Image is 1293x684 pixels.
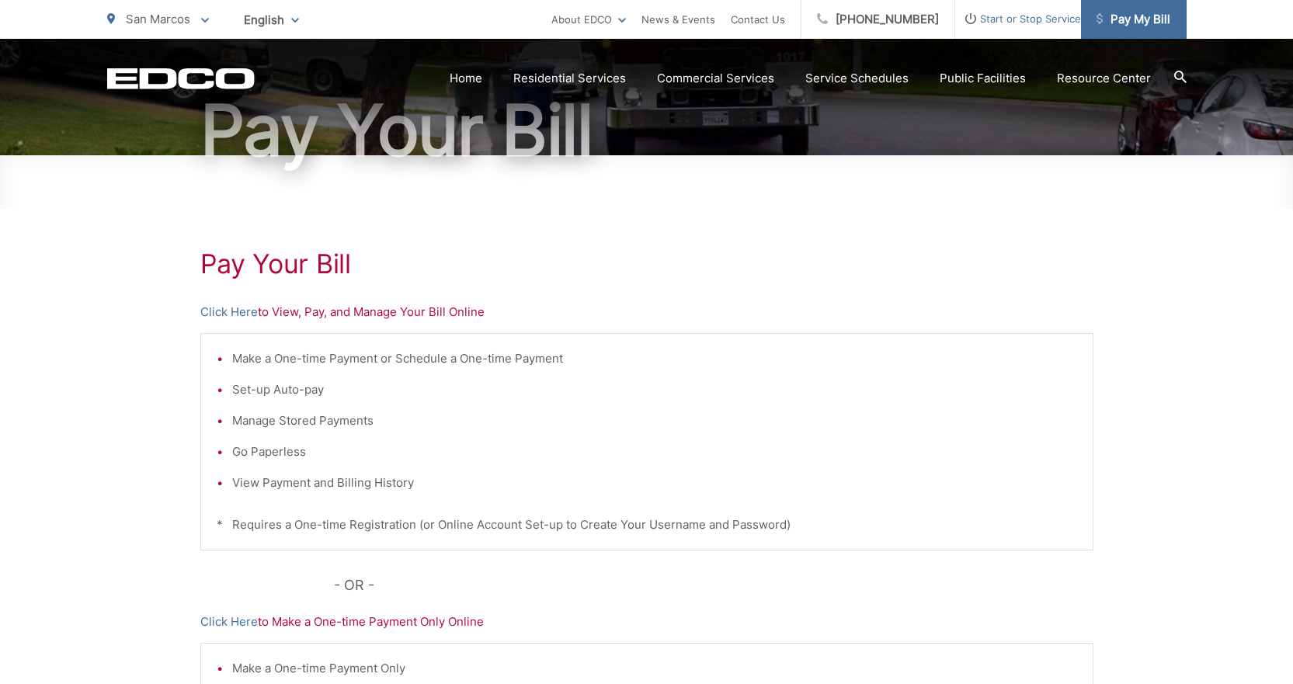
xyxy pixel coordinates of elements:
li: View Payment and Billing History [232,474,1077,492]
a: News & Events [641,10,715,29]
span: San Marcos [126,12,190,26]
li: Make a One-time Payment or Schedule a One-time Payment [232,349,1077,368]
a: Contact Us [731,10,785,29]
p: to View, Pay, and Manage Your Bill Online [200,303,1093,321]
a: Public Facilities [940,69,1026,88]
a: Service Schedules [805,69,909,88]
span: Pay My Bill [1097,10,1170,29]
a: Home [450,69,482,88]
a: Residential Services [513,69,626,88]
h1: Pay Your Bill [107,92,1187,169]
li: Make a One-time Payment Only [232,659,1077,678]
p: * Requires a One-time Registration (or Online Account Set-up to Create Your Username and Password) [217,516,1077,534]
a: Resource Center [1057,69,1151,88]
a: EDCD logo. Return to the homepage. [107,68,255,89]
a: Commercial Services [657,69,774,88]
span: English [232,6,311,33]
h1: Pay Your Bill [200,248,1093,280]
p: to Make a One-time Payment Only Online [200,613,1093,631]
a: About EDCO [551,10,626,29]
a: Click Here [200,303,258,321]
li: Set-up Auto-pay [232,380,1077,399]
p: - OR - [334,574,1093,597]
li: Manage Stored Payments [232,411,1077,430]
li: Go Paperless [232,443,1077,461]
a: Click Here [200,613,258,631]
